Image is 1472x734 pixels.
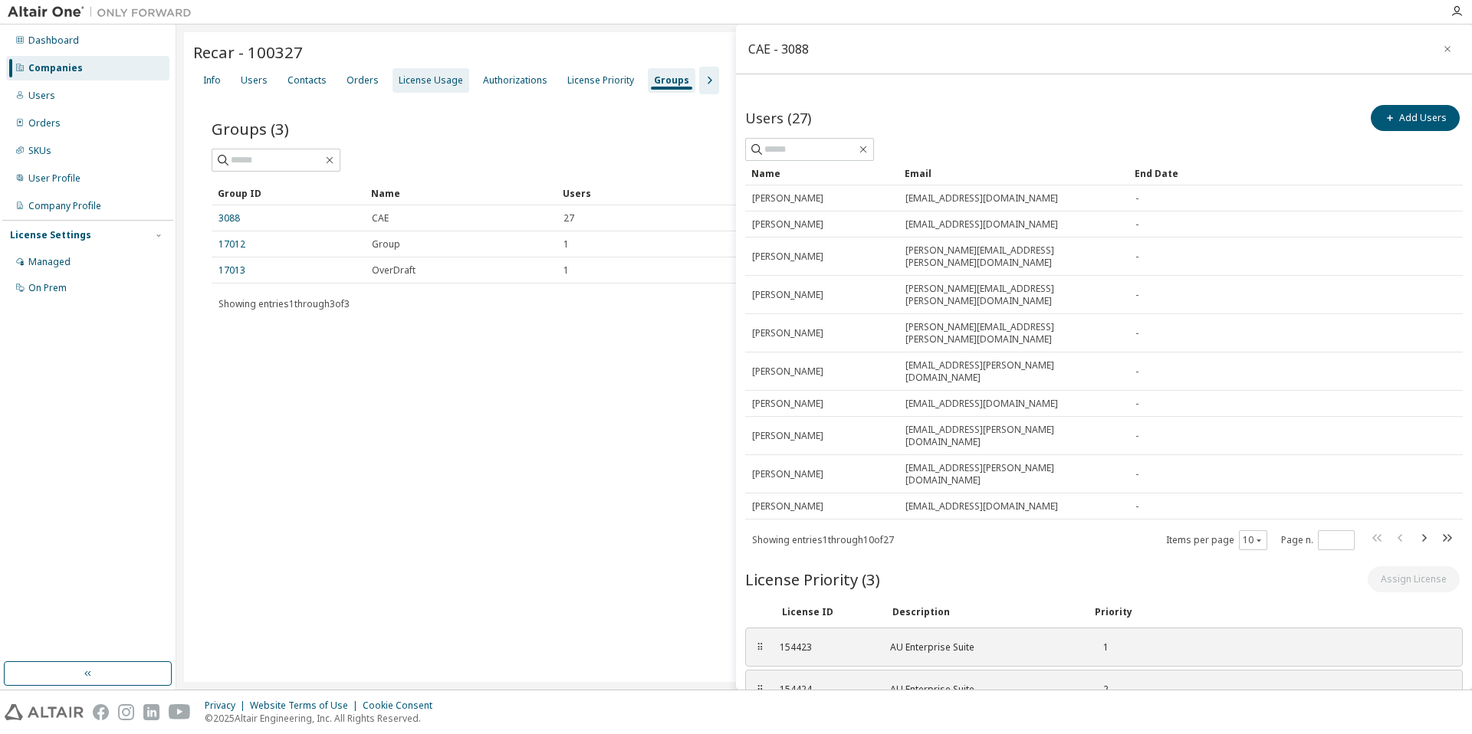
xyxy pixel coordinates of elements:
span: [EMAIL_ADDRESS][DOMAIN_NAME] [905,398,1058,410]
div: License ID [782,606,874,618]
div: User Profile [28,172,80,185]
img: instagram.svg [118,704,134,720]
div: Email [905,161,1122,185]
p: © 2025 Altair Engineering, Inc. All Rights Reserved. [205,712,442,725]
span: - [1135,430,1138,442]
span: - [1135,251,1138,263]
a: 17013 [219,264,245,277]
span: [PERSON_NAME] [752,289,823,301]
span: - [1135,365,1138,378]
div: Users [241,74,268,87]
div: CAE - 3088 [748,43,809,55]
span: [PERSON_NAME][EMAIL_ADDRESS][PERSON_NAME][DOMAIN_NAME] [905,321,1122,346]
button: Assign License [1368,566,1460,592]
span: [EMAIL_ADDRESS][DOMAIN_NAME] [905,500,1058,513]
img: linkedin.svg [143,704,159,720]
div: Cookie Consent [363,700,442,712]
div: Companies [28,62,83,74]
span: Group [372,238,400,251]
a: 17012 [219,238,245,251]
div: 1 [1092,641,1109,654]
div: Name [371,181,550,205]
img: altair_logo.svg [5,704,84,720]
div: Privacy [205,700,250,712]
span: Users (27) [745,109,811,127]
span: Recar - 100327 [193,41,303,63]
span: - [1135,398,1138,410]
span: 1 [563,264,569,277]
img: youtube.svg [169,704,191,720]
div: Dashboard [28,34,79,47]
span: [PERSON_NAME] [752,251,823,263]
span: [PERSON_NAME] [752,500,823,513]
div: SKUs [28,145,51,157]
span: [PERSON_NAME] [752,192,823,205]
img: Altair One [8,5,199,20]
span: - [1135,500,1138,513]
div: Users [28,90,55,102]
div: Authorizations [483,74,547,87]
span: OverDraft [372,264,416,277]
span: CAE [372,212,389,224]
div: 154423 [780,641,872,654]
div: AU Enterprise Suite [890,641,1074,654]
a: 3088 [219,212,240,224]
div: Contacts [287,74,327,87]
div: ⠿ [755,641,764,654]
span: [PERSON_NAME] [752,365,823,378]
span: [PERSON_NAME] [752,468,823,480]
div: Priority [1095,606,1132,618]
div: Orders [347,74,379,87]
div: AU Enterprise Suite [890,683,1074,696]
div: Users [563,181,1394,205]
div: On Prem [28,282,67,294]
span: 27 [563,212,574,224]
div: Managed [28,256,71,268]
span: Showing entries 1 through 3 of 3 [219,297,350,310]
span: [EMAIL_ADDRESS][DOMAIN_NAME] [905,218,1058,231]
img: facebook.svg [93,704,109,720]
div: License Priority [567,74,634,87]
span: License Priority (3) [745,569,880,590]
div: Orders [28,117,61,129]
span: - [1135,289,1138,301]
div: Group ID [218,181,359,205]
span: [EMAIL_ADDRESS][PERSON_NAME][DOMAIN_NAME] [905,359,1122,384]
span: Items per page [1166,530,1267,550]
span: - [1135,468,1138,480]
div: 2 [1092,683,1109,696]
span: Page n. [1281,530,1355,550]
span: [PERSON_NAME][EMAIL_ADDRESS][PERSON_NAME][DOMAIN_NAME] [905,283,1122,307]
span: [EMAIL_ADDRESS][PERSON_NAME][DOMAIN_NAME] [905,424,1122,448]
span: [PERSON_NAME] [752,327,823,339]
span: [EMAIL_ADDRESS][DOMAIN_NAME] [905,192,1058,205]
div: License Settings [10,229,91,241]
div: License Usage [399,74,463,87]
button: Add Users [1371,105,1460,131]
span: Showing entries 1 through 10 of 27 [752,533,894,546]
span: [PERSON_NAME] [752,430,823,442]
div: Groups [654,74,689,87]
button: 10 [1243,534,1263,546]
span: [PERSON_NAME] [752,398,823,410]
div: 154424 [780,683,872,696]
span: - [1135,218,1138,231]
div: Website Terms of Use [250,700,363,712]
div: Info [203,74,221,87]
div: Company Profile [28,200,101,212]
div: Description [892,606,1076,618]
span: [EMAIL_ADDRESS][PERSON_NAME][DOMAIN_NAME] [905,462,1122,487]
span: [PERSON_NAME] [752,218,823,231]
span: [PERSON_NAME][EMAIL_ADDRESS][PERSON_NAME][DOMAIN_NAME] [905,244,1122,269]
span: - [1135,327,1138,339]
span: - [1135,192,1138,205]
div: End Date [1135,161,1412,185]
span: 1 [563,238,569,251]
div: ⠿ [755,683,764,696]
span: Groups (3) [212,118,289,139]
div: Name [751,161,892,185]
